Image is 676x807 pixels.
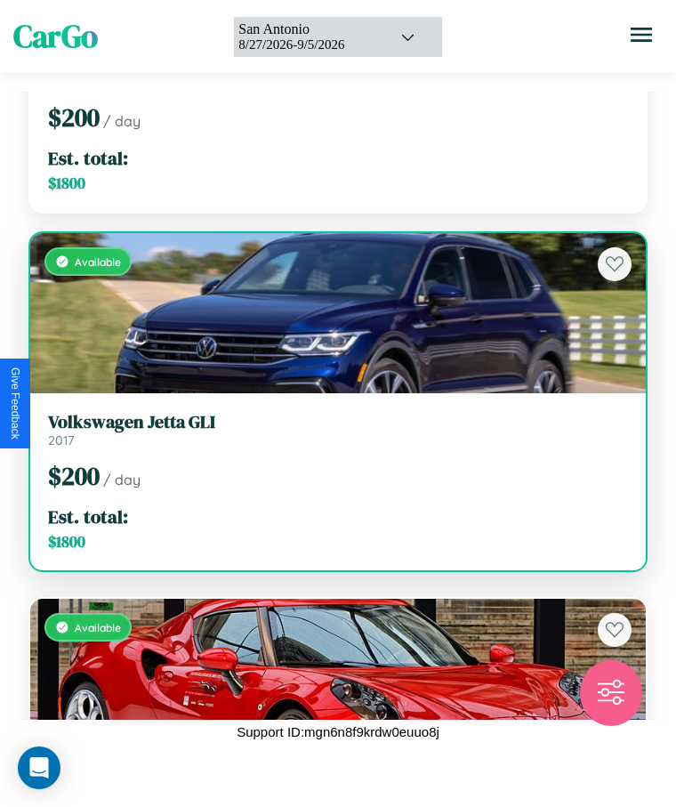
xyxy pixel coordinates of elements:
span: Available [75,255,121,269]
span: 2017 [48,432,75,448]
span: Est. total: [48,145,128,171]
span: / day [103,112,141,130]
span: / day [103,471,141,488]
span: $ 1800 [48,173,85,194]
div: 8 / 27 / 2026 - 9 / 5 / 2026 [238,37,377,52]
span: $ 200 [48,459,100,493]
div: San Antonio [238,21,377,37]
span: CarGo [13,15,98,58]
p: Support ID: mgn6n8f9krdw0euuo8j [237,720,439,744]
a: Volkswagen Jetta GLI2017 [48,411,628,448]
span: Available [75,621,121,634]
h3: Volkswagen Jetta GLI [48,411,628,432]
div: Give Feedback [9,367,21,440]
div: Open Intercom Messenger [18,746,60,789]
span: $ 1800 [48,531,85,553]
span: Est. total: [48,504,128,529]
span: $ 200 [48,101,100,134]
